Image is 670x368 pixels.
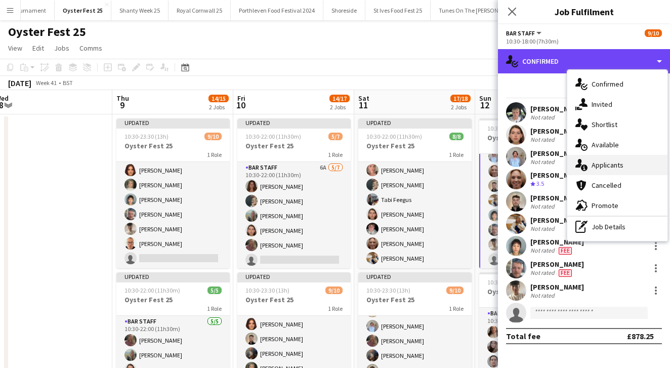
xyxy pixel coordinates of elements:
app-job-card: Updated10:30-22:00 (11h30m)5/7Oyster Fest 251 RoleBar Staff6A5/710:30-22:00 (11h30m)[PERSON_NAME]... [237,118,351,268]
h3: Job Fulfilment [498,5,670,18]
div: Not rated [530,292,557,299]
span: Applicants [592,160,623,170]
span: Fee [559,269,572,277]
span: Comms [79,44,102,53]
span: Sat [358,94,369,103]
span: Thu [116,94,129,103]
div: 10:30-18:00 (7h30m) [506,37,662,45]
div: BST [63,79,73,87]
app-card-role: [PERSON_NAME][PERSON_NAME][PERSON_NAME][PERSON_NAME][PERSON_NAME][PERSON_NAME][PERSON_NAME][PERSO... [116,102,230,268]
span: 10:30-18:00 (7h30m) [487,278,540,286]
span: 10 [236,99,245,111]
span: Confirmed [592,79,623,89]
div: [PERSON_NAME] [530,149,584,158]
app-job-card: Updated10:30-23:30 (13h)9/10Oyster Fest 251 Role[PERSON_NAME][PERSON_NAME][PERSON_NAME][PERSON_NA... [116,118,230,268]
div: [PERSON_NAME] [530,237,584,247]
span: 8/8 [449,133,464,140]
div: [PERSON_NAME] [530,260,584,269]
h3: Oyster Fest 25 [116,141,230,150]
button: Shoreside [323,1,365,20]
span: Edit [32,44,44,53]
button: Oyster Fest 25 [55,1,111,20]
div: Not rated [530,113,557,121]
span: 1 Role [207,305,222,312]
div: £878.25 [627,331,654,341]
span: Available [592,140,619,149]
span: 10:30-18:00 (7h30m) [487,125,540,132]
button: Shanty Week 25 [111,1,169,20]
div: [PERSON_NAME] [530,104,584,113]
div: Crew has different fees then in role [557,269,574,277]
div: Crew has different fees then in role [557,247,574,255]
div: [PERSON_NAME] [530,282,584,292]
div: Not rated [530,136,557,143]
div: Not rated [530,269,557,277]
app-job-card: 10:30-18:00 (7h30m)9/10Oyster Fest 251 Role10:30-18:00 (7h30m)[PERSON_NAME][PERSON_NAME][PERSON_N... [479,118,593,268]
div: Updated [358,272,472,280]
span: 10:30-23:30 (13h) [124,133,169,140]
div: Not rated [530,247,557,255]
app-card-role: 10:30-18:00 (7h30m)[PERSON_NAME][PERSON_NAME][PERSON_NAME][PERSON_NAME][PERSON_NAME][PERSON_NAME]... [479,102,593,270]
span: 3.5 [536,180,544,187]
span: 12 [478,99,491,111]
h3: Oyster Fest 25 [116,295,230,304]
app-job-card: Updated10:30-22:00 (11h30m)8/8Oyster Fest 251 RoleBar Staff8/810:30-22:00 (11h30m)[PERSON_NAME][P... [358,118,472,268]
h3: Oyster Fest 25 [358,295,472,304]
app-card-role: Bar Staff6A5/710:30-22:00 (11h30m)[PERSON_NAME][PERSON_NAME][PERSON_NAME][PERSON_NAME][PERSON_NAME] [237,162,351,284]
span: Fee [559,247,572,255]
span: 10:30-22:00 (11h30m) [245,133,301,140]
div: Job Details [567,217,667,237]
span: View [8,44,22,53]
button: Tunes On The [PERSON_NAME] Bay [431,1,538,20]
div: Updated [116,118,230,127]
span: Cancelled [592,181,621,190]
a: Comms [75,42,106,55]
span: Fri [237,94,245,103]
span: 9/10 [325,287,343,294]
div: [PERSON_NAME] [530,171,584,180]
span: 1 Role [449,305,464,312]
div: Updated [116,272,230,280]
span: 1 Role [207,151,222,158]
span: 14/17 [329,95,350,102]
div: Not rated [530,158,557,166]
a: View [4,42,26,55]
div: [DATE] [8,78,31,88]
span: 14/15 [208,95,229,102]
span: 1 Role [328,305,343,312]
span: 9/10 [446,287,464,294]
span: 1 Role [328,151,343,158]
span: 1 Role [449,151,464,158]
span: 10:30-22:00 (11h30m) [366,133,422,140]
div: Updated [237,118,351,127]
span: Shortlist [592,120,617,129]
h3: Oyster Fest 25 [479,287,593,296]
h1: Oyster Fest 25 [8,24,86,39]
span: 10:30-23:30 (13h) [245,287,289,294]
div: Not rated [530,202,557,210]
div: Total fee [506,331,540,341]
a: Edit [28,42,48,55]
div: 2 Jobs [209,103,228,111]
div: [PERSON_NAME] [530,127,584,136]
span: 9 [115,99,129,111]
span: 17/18 [450,95,471,102]
button: Royal Cornwall 25 [169,1,231,20]
span: 9/10 [645,29,662,37]
span: 10:30-22:00 (11h30m) [124,287,180,294]
app-card-role: Bar Staff8/810:30-22:00 (11h30m)[PERSON_NAME][PERSON_NAME][PERSON_NAME]Tabi Feegus[PERSON_NAME][P... [358,131,472,268]
button: Porthleven Food Festival 2024 [231,1,323,20]
span: 11 [357,99,369,111]
h3: Oyster Fest 25 [237,295,351,304]
h3: Oyster Fest 25 [237,141,351,150]
div: 2 Jobs [451,103,470,111]
span: Jobs [54,44,69,53]
span: 9/10 [204,133,222,140]
span: 5/7 [328,133,343,140]
div: Not rated [530,225,557,232]
div: [PERSON_NAME] [530,193,584,202]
